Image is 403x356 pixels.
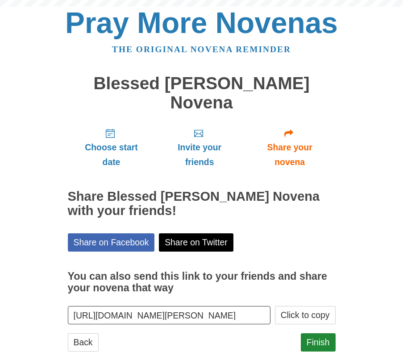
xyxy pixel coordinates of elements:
[68,333,99,352] a: Back
[164,140,235,170] span: Invite your friends
[68,233,155,252] a: Share on Facebook
[112,45,291,54] a: The original novena reminder
[68,190,336,218] h2: Share Blessed [PERSON_NAME] Novena with your friends!
[275,306,336,324] button: Click to copy
[155,121,244,174] a: Invite your friends
[301,333,336,352] a: Finish
[68,74,336,112] h1: Blessed [PERSON_NAME] Novena
[68,121,155,174] a: Choose start date
[244,121,336,174] a: Share your novena
[159,233,233,252] a: Share on Twitter
[253,140,327,170] span: Share your novena
[77,140,146,170] span: Choose start date
[68,271,336,294] h3: You can also send this link to your friends and share your novena that way
[65,6,338,39] a: Pray More Novenas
